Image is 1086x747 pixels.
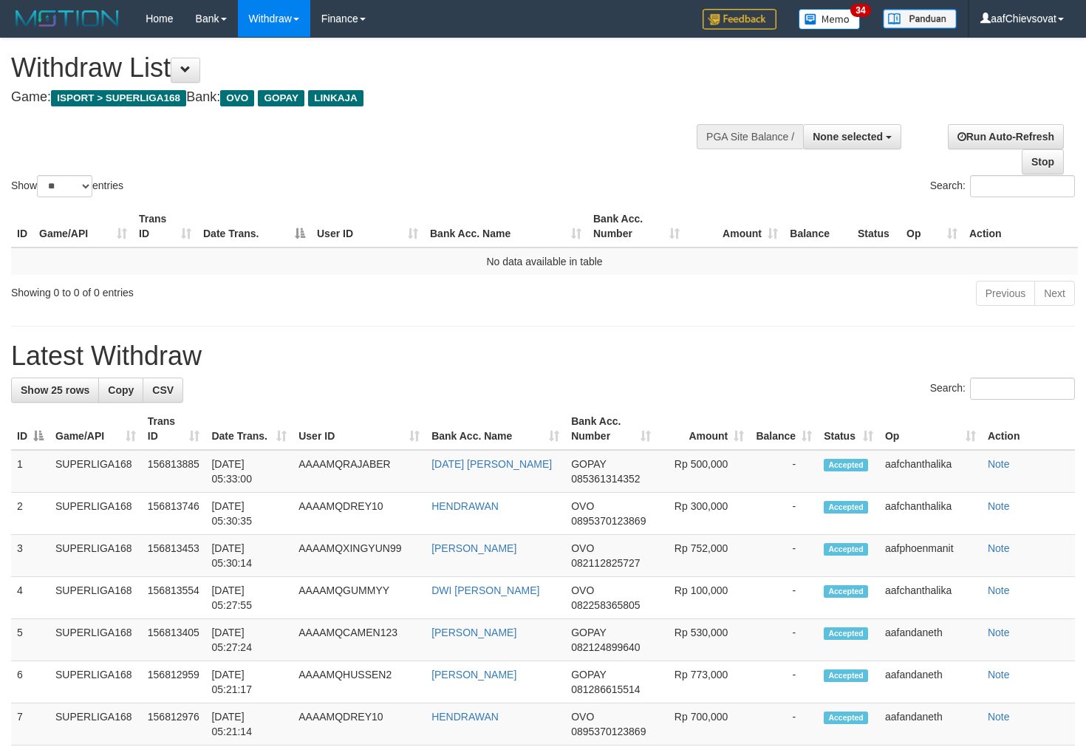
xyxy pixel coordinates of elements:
[205,703,293,746] td: [DATE] 05:21:14
[976,281,1035,306] a: Previous
[879,408,982,450] th: Op: activate to sort column ascending
[750,535,818,577] td: -
[11,341,1075,371] h1: Latest Withdraw
[883,9,957,29] img: panduan.png
[750,493,818,535] td: -
[33,205,133,248] th: Game/API: activate to sort column ascending
[571,599,640,611] span: Copy 082258365805 to clipboard
[258,90,304,106] span: GOPAY
[49,408,142,450] th: Game/API: activate to sort column ascending
[431,458,552,470] a: [DATE] [PERSON_NAME]
[970,378,1075,400] input: Search:
[657,493,751,535] td: Rp 300,000
[930,175,1075,197] label: Search:
[49,703,142,746] td: SUPERLIGA168
[988,500,1010,512] a: Note
[11,493,49,535] td: 2
[587,205,686,248] th: Bank Acc. Number: activate to sort column ascending
[11,535,49,577] td: 3
[11,205,33,248] th: ID
[818,408,879,450] th: Status: activate to sort column ascending
[571,641,640,653] span: Copy 082124899640 to clipboard
[963,205,1078,248] th: Action
[11,90,709,105] h4: Game: Bank:
[431,584,539,596] a: DWI [PERSON_NAME]
[988,542,1010,554] a: Note
[108,384,134,396] span: Copy
[142,535,206,577] td: 156813453
[293,493,426,535] td: AAAAMQDREY10
[49,661,142,703] td: SUPERLIGA168
[11,450,49,493] td: 1
[142,493,206,535] td: 156813746
[11,577,49,619] td: 4
[686,205,784,248] th: Amount: activate to sort column ascending
[205,493,293,535] td: [DATE] 05:30:35
[982,408,1075,450] th: Action
[51,90,186,106] span: ISPORT > SUPERLIGA168
[293,577,426,619] td: AAAAMQGUMMYY
[431,627,516,638] a: [PERSON_NAME]
[879,703,982,746] td: aafandaneth
[11,279,442,300] div: Showing 0 to 0 of 0 entries
[988,711,1010,723] a: Note
[879,577,982,619] td: aafchanthalika
[11,378,99,403] a: Show 25 rows
[930,378,1075,400] label: Search:
[988,584,1010,596] a: Note
[571,584,594,596] span: OVO
[98,378,143,403] a: Copy
[197,205,311,248] th: Date Trans.: activate to sort column descending
[657,408,751,450] th: Amount: activate to sort column ascending
[750,703,818,746] td: -
[571,669,606,681] span: GOPAY
[657,619,751,661] td: Rp 530,000
[571,557,640,569] span: Copy 082112825727 to clipboard
[988,669,1010,681] a: Note
[657,450,751,493] td: Rp 500,000
[571,515,646,527] span: Copy 0895370123869 to clipboard
[220,90,254,106] span: OVO
[750,619,818,661] td: -
[21,384,89,396] span: Show 25 rows
[824,501,868,514] span: Accepted
[879,450,982,493] td: aafchanthalika
[142,703,206,746] td: 156812976
[133,205,197,248] th: Trans ID: activate to sort column ascending
[799,9,861,30] img: Button%20Memo.svg
[879,661,982,703] td: aafandaneth
[784,205,852,248] th: Balance
[750,577,818,619] td: -
[988,627,1010,638] a: Note
[11,248,1078,275] td: No data available in table
[205,535,293,577] td: [DATE] 05:30:14
[571,500,594,512] span: OVO
[11,661,49,703] td: 6
[824,585,868,598] span: Accepted
[11,7,123,30] img: MOTION_logo.png
[571,473,640,485] span: Copy 085361314352 to clipboard
[311,205,424,248] th: User ID: activate to sort column ascending
[11,53,709,83] h1: Withdraw List
[308,90,363,106] span: LINKAJA
[11,175,123,197] label: Show entries
[205,619,293,661] td: [DATE] 05:27:24
[152,384,174,396] span: CSV
[571,542,594,554] span: OVO
[824,669,868,682] span: Accepted
[697,124,803,149] div: PGA Site Balance /
[142,577,206,619] td: 156813554
[1022,149,1064,174] a: Stop
[142,661,206,703] td: 156812959
[879,619,982,661] td: aafandaneth
[293,703,426,746] td: AAAAMQDREY10
[571,683,640,695] span: Copy 081286615514 to clipboard
[948,124,1064,149] a: Run Auto-Refresh
[657,661,751,703] td: Rp 773,000
[11,619,49,661] td: 5
[988,458,1010,470] a: Note
[49,619,142,661] td: SUPERLIGA168
[824,459,868,471] span: Accepted
[424,205,587,248] th: Bank Acc. Name: activate to sort column ascending
[142,619,206,661] td: 156813405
